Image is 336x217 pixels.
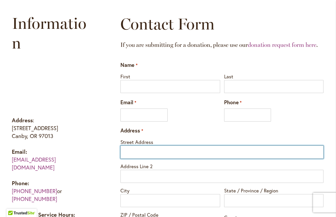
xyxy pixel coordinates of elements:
h2: Information [12,13,95,53]
label: Address Line 2 [120,161,324,170]
a: [EMAIL_ADDRESS][DOMAIN_NAME] [12,156,56,171]
iframe: Swan Island Dahlias on Google Maps [12,61,95,110]
label: Street Address [120,137,324,146]
label: State / Province / Region [224,186,324,194]
label: Email [120,99,136,106]
strong: Email: [12,148,27,155]
legend: Address [120,127,143,134]
label: First [120,71,220,80]
a: [PHONE_NUMBER] [12,187,57,195]
a: donation request form here [248,41,316,49]
h2: If you are submitting for a donation, please use our . [120,35,324,55]
h2: Contact Form [120,14,324,34]
label: Last [224,71,324,80]
p: : [STREET_ADDRESS] Canby, OR 97013 [12,116,95,140]
strong: Address [12,116,33,124]
label: Phone [224,99,241,106]
label: City [120,186,220,194]
strong: Phone: [12,179,29,187]
p: or [12,179,95,203]
legend: Name [120,61,137,69]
